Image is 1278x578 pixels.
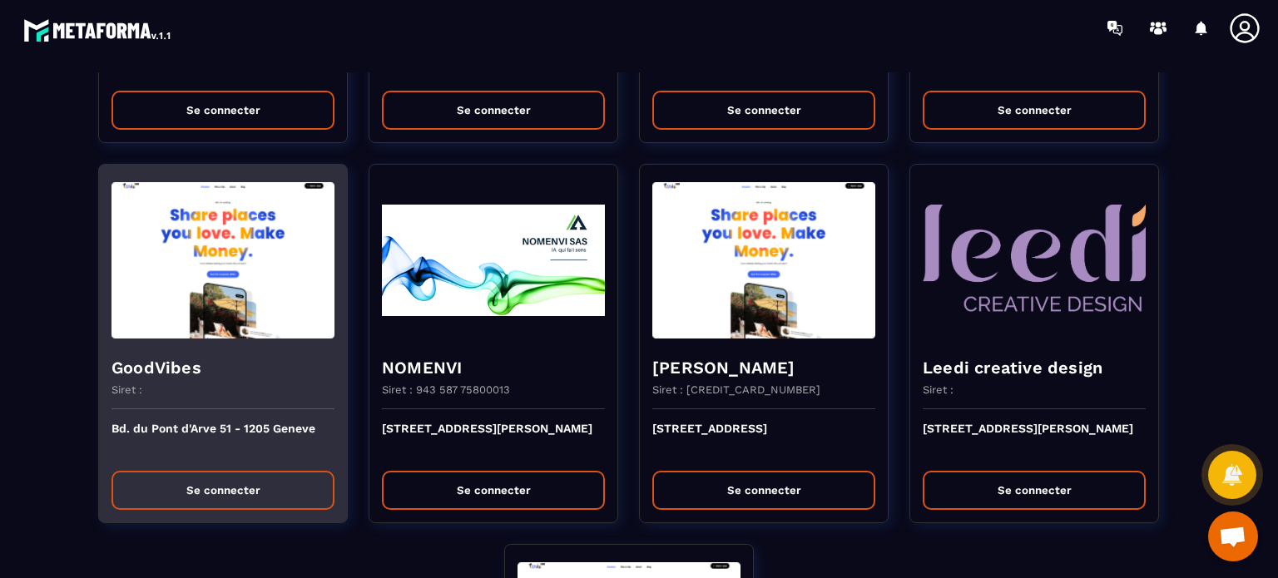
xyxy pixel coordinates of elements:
[652,471,875,510] button: Se connecter
[382,91,605,130] button: Se connecter
[382,356,605,379] h4: NOMENVI
[382,471,605,510] button: Se connecter
[382,383,510,396] p: Siret : 943 587 75800013
[1208,511,1258,561] a: Ouvrir le chat
[111,422,334,458] p: Bd. du Pont d'Arve 51 - 1205 Geneve
[111,91,334,130] button: Se connecter
[111,471,334,510] button: Se connecter
[652,422,875,458] p: [STREET_ADDRESS]
[923,383,954,396] p: Siret :
[111,177,334,343] img: funnel-background
[923,177,1146,343] img: funnel-background
[111,383,142,396] p: Siret :
[652,91,875,130] button: Se connecter
[382,422,605,458] p: [STREET_ADDRESS][PERSON_NAME]
[652,383,820,396] p: Siret : [CREDIT_CARD_NUMBER]
[382,177,605,343] img: funnel-background
[923,356,1146,379] h4: Leedi creative design
[923,471,1146,510] button: Se connecter
[652,177,875,343] img: funnel-background
[923,91,1146,130] button: Se connecter
[923,422,1146,458] p: [STREET_ADDRESS][PERSON_NAME]
[111,356,334,379] h4: GoodVibes
[23,15,173,45] img: logo
[652,356,875,379] h4: [PERSON_NAME]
